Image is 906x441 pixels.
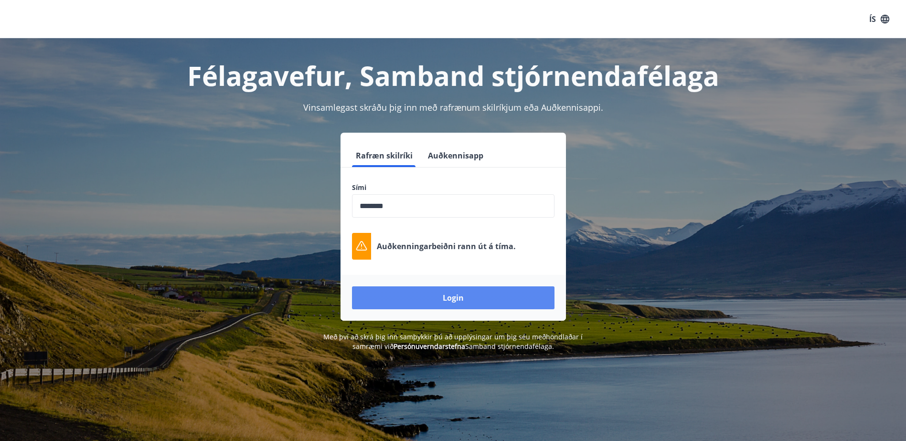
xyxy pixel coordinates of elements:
button: ÍS [864,10,895,28]
span: Með því að skrá þig inn samþykkir þú að upplýsingar um þig séu meðhöndlaðar í samræmi við Samband... [323,332,583,351]
a: Persónuverndarstefna [394,342,465,351]
label: Sími [352,183,554,192]
h1: Félagavefur, Samband stjórnendafélaga [121,57,786,94]
span: Vinsamlegast skráðu þig inn með rafrænum skilríkjum eða Auðkennisappi. [303,102,603,113]
button: Login [352,286,554,309]
button: Auðkennisapp [424,144,487,167]
button: Rafræn skilríki [352,144,416,167]
p: Auðkenningarbeiðni rann út á tíma. [377,241,516,252]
